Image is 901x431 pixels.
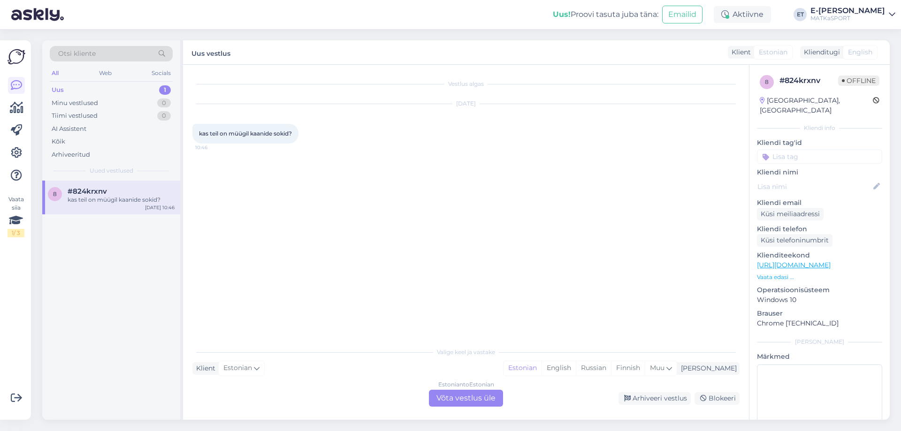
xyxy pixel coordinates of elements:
[553,9,658,20] div: Proovi tasuta juba täna:
[150,67,173,79] div: Socials
[779,75,838,86] div: # 824krxnv
[90,166,133,175] span: Uued vestlused
[810,15,885,22] div: MATKaSPORT
[757,124,882,132] div: Kliendi info
[757,338,882,346] div: [PERSON_NAME]
[757,224,882,234] p: Kliendi telefon
[757,261,831,269] a: [URL][DOMAIN_NAME]
[553,10,571,19] b: Uus!
[759,47,787,57] span: Estonian
[576,361,611,375] div: Russian
[192,363,215,373] div: Klient
[760,96,873,115] div: [GEOGRAPHIC_DATA], [GEOGRAPHIC_DATA]
[159,85,171,95] div: 1
[192,80,740,88] div: Vestlus algas
[145,204,175,211] div: [DATE] 10:46
[611,361,645,375] div: Finnish
[757,352,882,362] p: Märkmed
[757,285,882,295] p: Operatsioonisüsteem
[695,392,740,405] div: Blokeeri
[195,144,230,151] span: 10:46
[810,7,885,15] div: E-[PERSON_NAME]
[757,273,882,281] p: Vaata edasi ...
[199,130,292,137] span: kas teil on müügil kaanide sokid?
[757,167,882,177] p: Kliendi nimi
[757,318,882,328] p: Chrome [TECHNICAL_ID]
[223,363,252,373] span: Estonian
[757,295,882,305] p: Windows 10
[50,67,61,79] div: All
[157,111,171,121] div: 0
[8,229,24,237] div: 1 / 3
[52,85,64,95] div: Uus
[650,363,664,372] span: Muu
[192,99,740,108] div: [DATE]
[68,187,107,196] span: #824krxnv
[542,361,576,375] div: English
[52,137,65,146] div: Kõik
[429,390,503,407] div: Võta vestlus üle
[52,111,98,121] div: Tiimi vestlused
[757,138,882,148] p: Kliendi tag'id
[757,309,882,318] p: Brauser
[8,48,25,66] img: Askly Logo
[438,380,494,389] div: Estonian to Estonian
[52,98,98,108] div: Minu vestlused
[52,150,90,159] div: Arhiveeritud
[757,150,882,164] input: Lisa tag
[677,363,737,373] div: [PERSON_NAME]
[504,361,542,375] div: Estonian
[757,181,871,192] input: Lisa nimi
[848,47,872,57] span: English
[757,198,882,208] p: Kliendi email
[157,98,171,108] div: 0
[757,234,832,247] div: Küsi telefoninumbrit
[191,46,230,59] label: Uus vestlus
[765,78,769,85] span: 8
[714,6,771,23] div: Aktiivne
[757,208,824,220] div: Küsi meiliaadressi
[618,392,691,405] div: Arhiveeri vestlus
[97,67,114,79] div: Web
[192,348,740,356] div: Valige keel ja vastake
[728,47,751,57] div: Klient
[800,47,840,57] div: Klienditugi
[8,195,24,237] div: Vaata siia
[53,190,57,197] span: 8
[68,196,175,204] div: kas teil on müügil kaanide sokid?
[58,49,96,59] span: Otsi kliente
[662,6,702,23] button: Emailid
[52,124,86,134] div: AI Assistent
[810,7,895,22] a: E-[PERSON_NAME]MATKaSPORT
[794,8,807,21] div: ET
[757,250,882,260] p: Klienditeekond
[838,76,879,86] span: Offline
